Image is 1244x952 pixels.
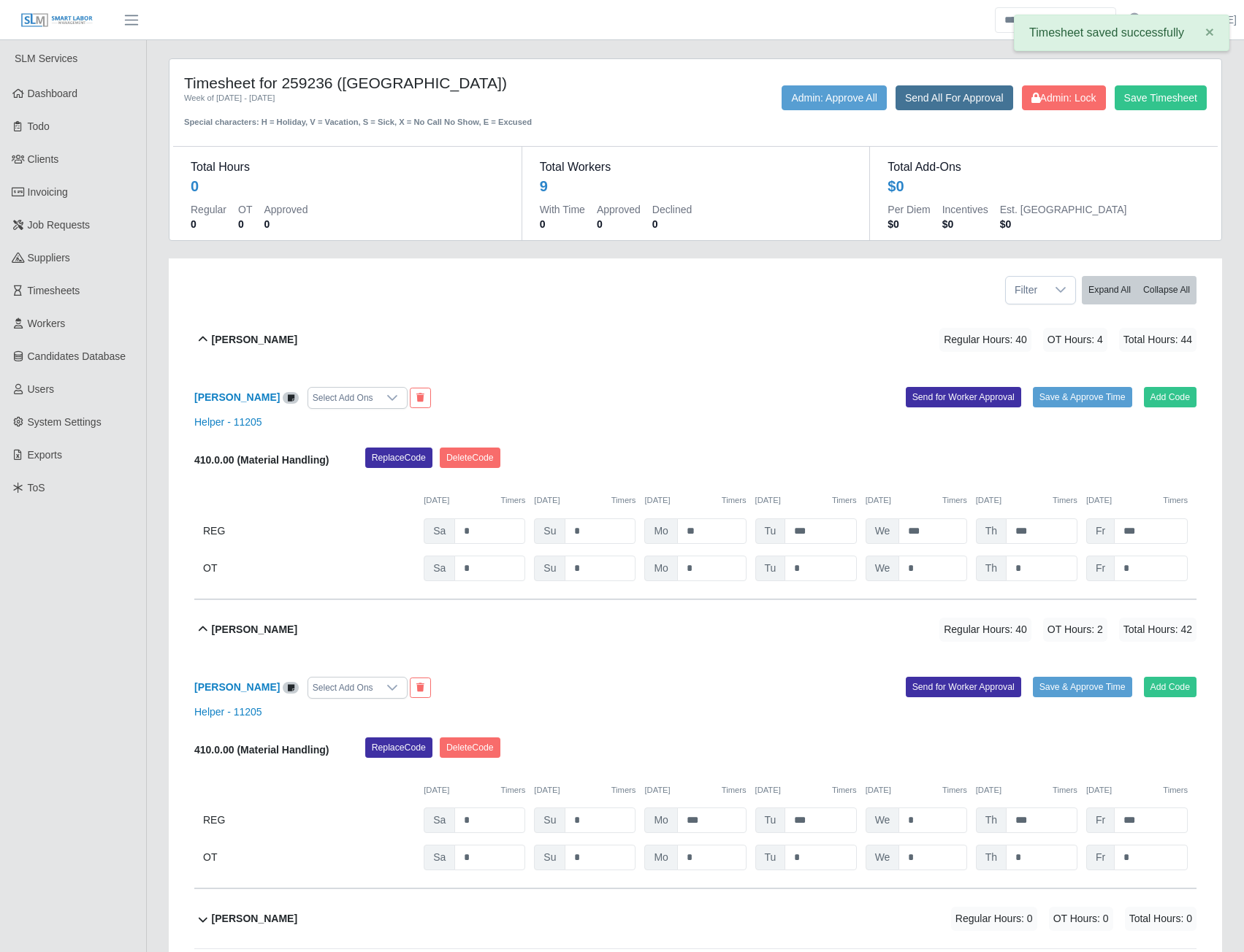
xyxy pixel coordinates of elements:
span: Timesheets [28,285,80,296]
div: REG [203,518,415,544]
button: Admin: Approve All [782,85,887,110]
span: ToS [28,482,45,494]
button: Admin: Lock [1022,85,1106,110]
span: Th [976,845,1007,870]
div: Week of [DATE] - [DATE] [184,92,598,104]
button: Timers [942,784,967,796]
span: Tu [755,807,786,833]
span: We [866,518,900,544]
span: We [866,845,900,870]
button: Timers [832,494,857,507]
div: 0 [191,176,199,196]
button: Add Code [1144,677,1197,697]
button: Timers [1053,784,1077,796]
span: We [866,807,900,833]
dd: $0 [888,217,930,231]
b: [PERSON_NAME] [212,332,297,348]
button: ReplaceCode [365,737,432,758]
div: Select Add Ons [308,677,378,698]
div: REG [203,807,415,833]
button: Timers [722,784,747,796]
dt: OT [238,202,252,217]
div: [DATE] [534,494,636,507]
div: [DATE] [424,494,525,507]
span: Workers [28,318,66,329]
button: [PERSON_NAME] Regular Hours: 40 OT Hours: 4 Total Hours: 44 [194,310,1197,369]
dt: Total Workers [540,158,852,176]
span: Tu [755,556,786,581]
div: [DATE] [976,494,1077,507]
div: [DATE] [866,784,967,796]
dd: 0 [597,217,641,231]
span: Admin: Lock [1031,92,1096,104]
a: View/Edit Notes [283,681,299,693]
b: 410.0.00 (Material Handling) [194,744,329,756]
button: Timers [611,784,636,796]
button: Collapse All [1137,276,1197,304]
dt: Declined [652,202,692,217]
span: Clients [28,153,59,165]
button: End Worker & Remove from the Timesheet [410,677,431,698]
div: bulk actions [1082,276,1197,304]
div: OT [203,556,415,581]
button: DeleteCode [440,448,500,468]
button: [PERSON_NAME] Regular Hours: 0 OT Hours: 0 Total Hours: 0 [194,889,1197,948]
button: Send All For Approval [896,85,1013,110]
span: Su [534,556,565,581]
button: Timers [942,494,967,507]
span: Sa [424,518,455,544]
button: Timers [832,784,857,796]
span: System Settings [28,416,102,428]
input: Search [995,7,1116,33]
span: Mo [644,556,677,581]
a: [PERSON_NAME] [1153,12,1237,28]
span: Candidates Database [28,350,126,362]
span: Sa [424,807,455,833]
span: Su [534,518,565,544]
span: Exports [28,449,62,461]
button: Save & Approve Time [1033,387,1132,407]
button: Save Timesheet [1115,85,1207,110]
a: Helper - 11205 [194,706,262,718]
span: Su [534,807,565,833]
div: [DATE] [755,494,857,507]
button: ReplaceCode [365,448,432,468]
button: Timers [1163,494,1188,507]
dt: Est. [GEOGRAPHIC_DATA] [1000,202,1127,217]
a: View/Edit Notes [283,391,299,403]
button: End Worker & Remove from the Timesheet [410,388,431,408]
span: Fr [1086,556,1115,581]
div: [DATE] [644,784,746,796]
button: DeleteCode [440,737,500,758]
dt: With Time [540,202,585,217]
span: Tu [755,845,786,870]
button: Add Code [1144,387,1197,407]
div: [DATE] [424,784,525,796]
span: Suppliers [28,252,70,264]
a: [PERSON_NAME] [194,391,280,403]
span: Sa [424,556,455,581]
button: Timers [1053,494,1077,507]
span: Regular Hours: 40 [939,328,1031,352]
button: Timers [501,784,526,796]
dd: $0 [942,217,988,231]
span: Invoicing [28,186,68,198]
div: Timesheet saved successfully [1014,15,1229,51]
button: Send for Worker Approval [906,677,1021,697]
b: [PERSON_NAME] [212,622,297,637]
span: We [866,556,900,581]
span: Fr [1086,845,1115,870]
span: Th [976,518,1007,544]
button: Timers [611,494,636,507]
span: OT Hours: 2 [1043,618,1107,642]
span: OT Hours: 0 [1049,907,1113,931]
dt: Total Hours [191,158,504,176]
div: [DATE] [976,784,1077,796]
span: Total Hours: 44 [1119,328,1197,352]
img: SLM Logo [20,12,94,28]
span: Fr [1086,518,1115,544]
div: Select Add Ons [308,388,378,408]
span: Total Hours: 0 [1125,907,1197,931]
b: [PERSON_NAME] [194,681,280,693]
